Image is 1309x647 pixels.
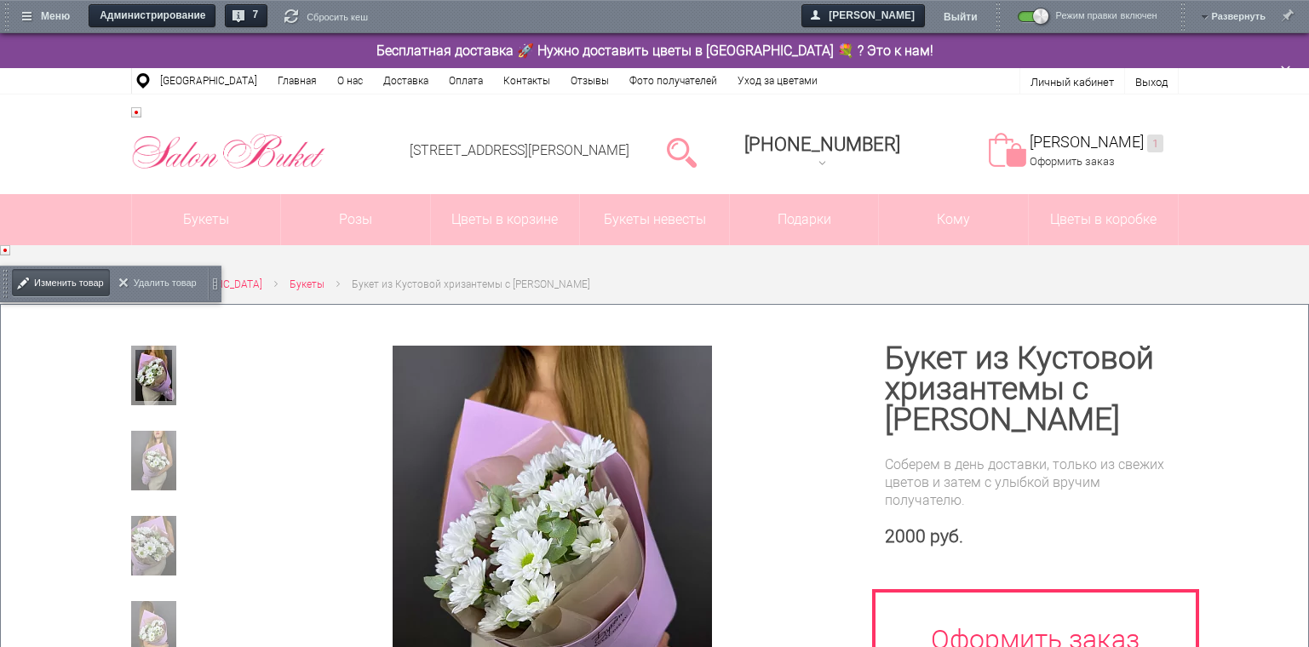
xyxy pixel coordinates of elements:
[727,68,828,94] a: Уход за цветами
[246,4,268,29] span: 7
[1029,194,1178,245] a: Цветы в коробке
[16,5,81,30] span: Меню
[439,68,493,94] a: Оплата
[885,343,1179,435] h1: Букет из Кустовой хризантемы с [PERSON_NAME]
[801,4,926,29] a: [PERSON_NAME]
[132,194,281,245] a: Букеты
[307,9,368,25] span: Сбросить кеш
[14,4,81,29] a: Меню
[131,107,326,194] div: Двойной щелчок - Редактировать как text
[1135,76,1168,89] a: Выход
[34,266,104,301] span: Изменить товар
[1020,68,1179,94] div: Двойной щелчок - Редактировать параметры компонента
[734,128,910,176] div: Двойной щелчок - Редактировать пункты меню.
[373,68,439,94] a: Доставка
[1056,10,1117,30] span: Режим правки
[1030,155,1115,168] a: Оформить заказ
[281,194,430,245] a: Розы
[1030,133,1163,152] a: [PERSON_NAME]1
[91,4,216,29] span: Администрирование
[89,4,216,29] a: Администрирование
[804,4,926,28] span: [PERSON_NAME]
[290,278,324,290] span: Букеты
[431,194,580,245] a: Цветы в корзине
[1147,135,1163,152] ins: 1
[885,526,1179,547] div: 2000 руб.
[885,455,1179,509] div: Соберем в день доставки, только из свежих цветов и затем с улыбкой вручим получателю.
[619,68,727,94] a: Фото получателей
[1212,4,1266,27] a: Развернуть
[131,42,1179,60] div: Двойной щелчок - Редактировать область как text
[131,129,326,174] img: Цветы Нижний Новгород
[1031,76,1114,89] a: Личный кабинет
[327,68,373,94] a: О нас
[225,4,268,29] a: 7
[290,276,324,294] a: Букеты
[150,68,267,94] a: [GEOGRAPHIC_DATA]
[1121,11,1164,20] span: включен
[352,278,590,290] span: Букет из Кустовой хризантемы с [PERSON_NAME]
[1212,4,1266,20] span: Развернуть
[580,194,729,245] a: Букеты невесты
[267,68,327,94] a: Главная
[734,128,910,176] a: [PHONE_NUMBER]
[730,194,879,245] a: Подарки
[410,142,629,158] a: [STREET_ADDRESS][PERSON_NAME]
[985,107,1163,194] div: Двойной щелчок - Редактировать параметры компонента
[284,9,368,26] a: Сбросить кеш
[744,134,900,155] span: [PHONE_NUMBER]
[134,266,197,301] span: Удалить товар
[879,194,1028,245] span: Кому
[113,266,199,302] a: Удалить товар
[944,4,978,30] a: Выйти
[1017,10,1164,30] a: Режим правкивключен
[560,68,619,94] a: Отзывы
[493,68,560,94] a: Контакты
[131,68,828,94] ul: Двойной щелчок - Редактировать пункты меню
[14,266,106,302] a: Изменить товар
